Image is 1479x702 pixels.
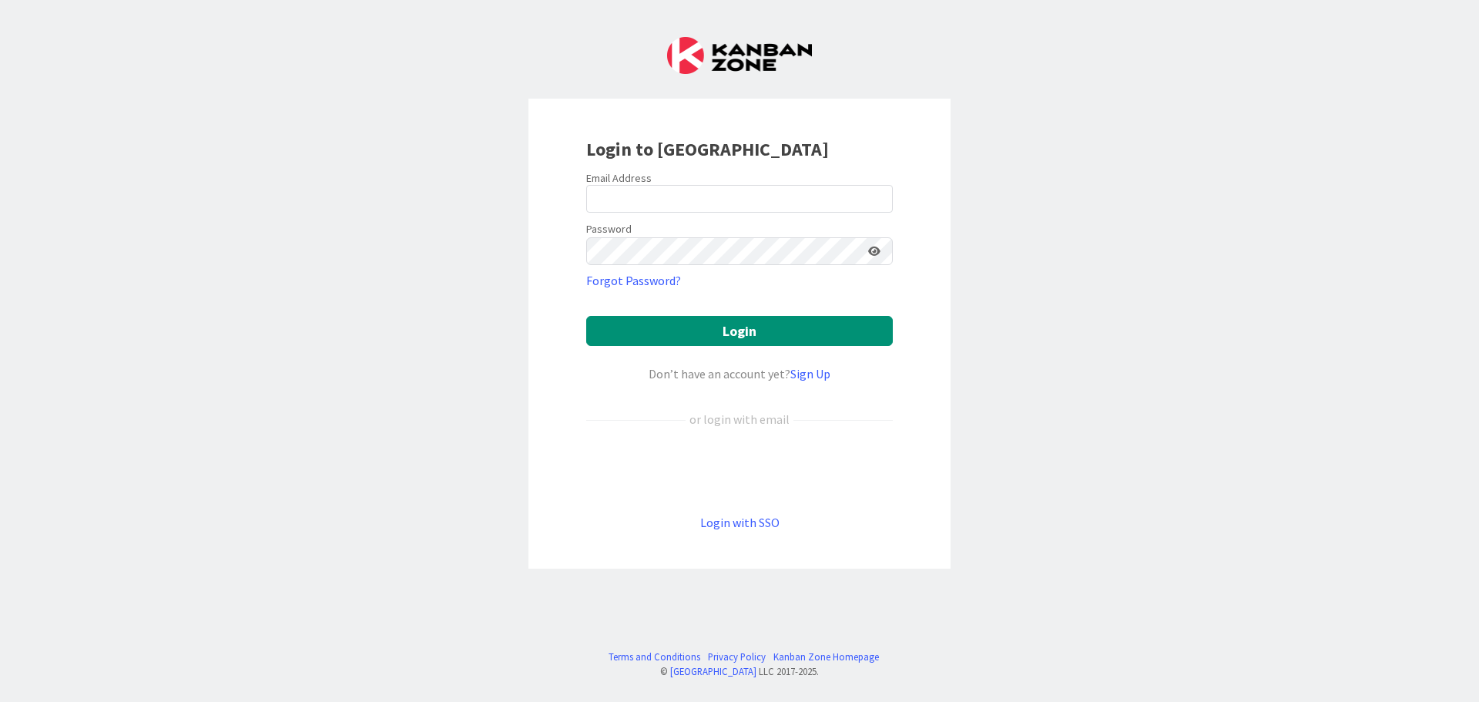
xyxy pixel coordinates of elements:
label: Email Address [586,171,652,185]
a: Terms and Conditions [609,650,700,664]
a: Sign Up [790,366,830,381]
b: Login to [GEOGRAPHIC_DATA] [586,137,829,161]
button: Login [586,316,893,346]
a: [GEOGRAPHIC_DATA] [670,665,756,677]
a: Forgot Password? [586,271,681,290]
div: Don’t have an account yet? [586,364,893,383]
a: Kanban Zone Homepage [773,650,879,664]
a: Privacy Policy [708,650,766,664]
div: © LLC 2017- 2025 . [601,664,879,679]
a: Login with SSO [700,515,780,530]
iframe: Sign in with Google Button [579,454,900,488]
img: Kanban Zone [667,37,812,74]
div: or login with email [686,410,793,428]
label: Password [586,221,632,237]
